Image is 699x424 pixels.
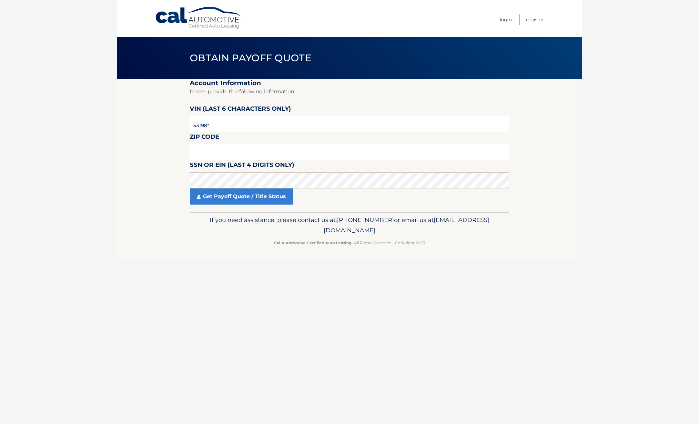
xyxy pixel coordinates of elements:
[274,240,351,245] strong: Cal Automotive Certified Auto Leasing
[500,14,512,25] a: Login
[190,52,311,64] span: Obtain Payoff Quote
[194,239,505,246] p: - All Rights Reserved - Copyright 2025
[190,160,294,172] label: SSN or EIN (last 4 digits only)
[194,215,505,236] p: If you need assistance, please contact us at: or email us at
[526,14,544,25] a: Register
[190,132,219,144] label: Zip Code
[190,87,509,96] p: Please provide the following information.
[155,6,242,29] a: Cal Automotive
[337,216,394,224] span: [PHONE_NUMBER]
[190,188,293,205] a: Get Payoff Quote / Title Status
[190,104,291,116] label: VIN (last 6 characters only)
[190,79,509,87] h2: Account Information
